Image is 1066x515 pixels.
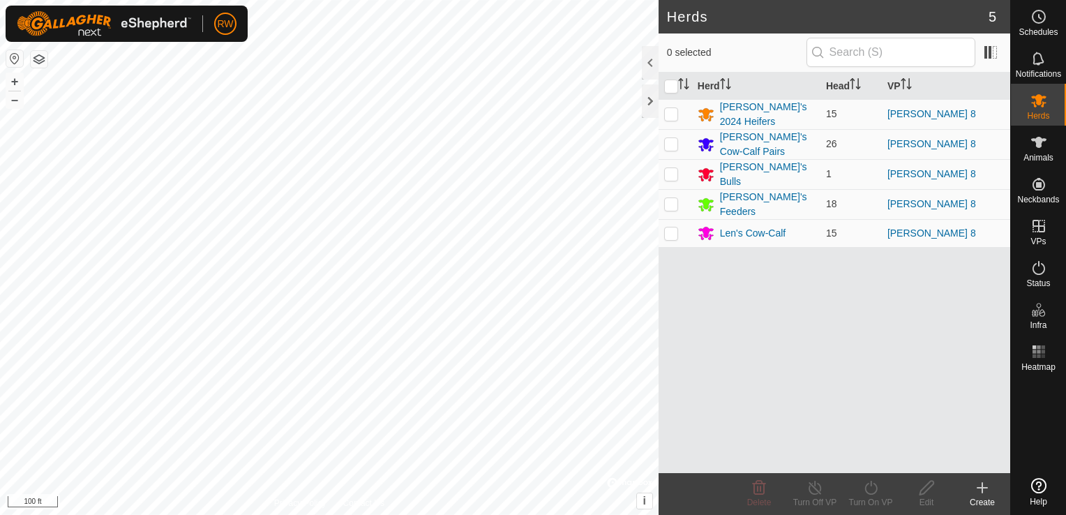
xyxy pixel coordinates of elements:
button: Reset Map [6,50,23,67]
span: 26 [826,138,837,149]
span: Delete [747,498,772,507]
th: VP [882,73,1010,100]
span: Herds [1027,112,1049,120]
div: Edit [899,496,954,509]
div: Turn Off VP [787,496,843,509]
span: Help [1030,498,1047,506]
a: [PERSON_NAME] 8 [887,138,976,149]
div: [PERSON_NAME]'s 2024 Heifers [720,100,815,129]
div: [PERSON_NAME]'s Bulls [720,160,815,189]
th: Head [820,73,882,100]
span: 18 [826,198,837,209]
p-sorticon: Activate to sort [850,80,861,91]
span: 1 [826,168,832,179]
span: Notifications [1016,70,1061,78]
button: – [6,91,23,108]
a: Contact Us [343,497,384,509]
a: Privacy Policy [274,497,326,509]
span: RW [217,17,233,31]
span: Neckbands [1017,195,1059,204]
span: Schedules [1019,28,1058,36]
div: Create [954,496,1010,509]
input: Search (S) [806,38,975,67]
span: 15 [826,227,837,239]
span: VPs [1030,237,1046,246]
span: 15 [826,108,837,119]
a: [PERSON_NAME] 8 [887,198,976,209]
a: [PERSON_NAME] 8 [887,168,976,179]
img: Gallagher Logo [17,11,191,36]
div: Turn On VP [843,496,899,509]
span: 5 [989,6,996,27]
div: Len's Cow-Calf [720,226,786,241]
h2: Herds [667,8,989,25]
a: [PERSON_NAME] 8 [887,108,976,119]
a: Help [1011,472,1066,512]
div: [PERSON_NAME]'s Feeders [720,190,815,219]
span: Infra [1030,321,1046,329]
div: [PERSON_NAME]'s Cow-Calf Pairs [720,130,815,159]
p-sorticon: Activate to sort [901,80,912,91]
span: Heatmap [1021,363,1056,371]
span: i [643,495,646,507]
button: i [637,493,652,509]
a: [PERSON_NAME] 8 [887,227,976,239]
span: Status [1026,279,1050,288]
p-sorticon: Activate to sort [720,80,731,91]
span: 0 selected [667,45,806,60]
button: + [6,73,23,90]
button: Map Layers [31,51,47,68]
th: Herd [692,73,820,100]
p-sorticon: Activate to sort [678,80,689,91]
span: Animals [1023,154,1053,162]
